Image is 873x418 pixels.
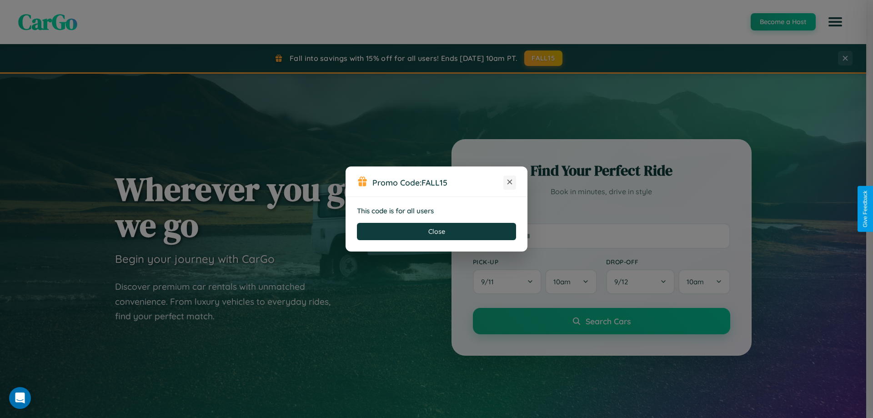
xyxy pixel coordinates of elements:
strong: This code is for all users [357,206,434,215]
div: Open Intercom Messenger [9,387,31,409]
div: Give Feedback [862,191,868,227]
button: Close [357,223,516,240]
h3: Promo Code: [372,177,503,187]
b: FALL15 [421,177,447,187]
